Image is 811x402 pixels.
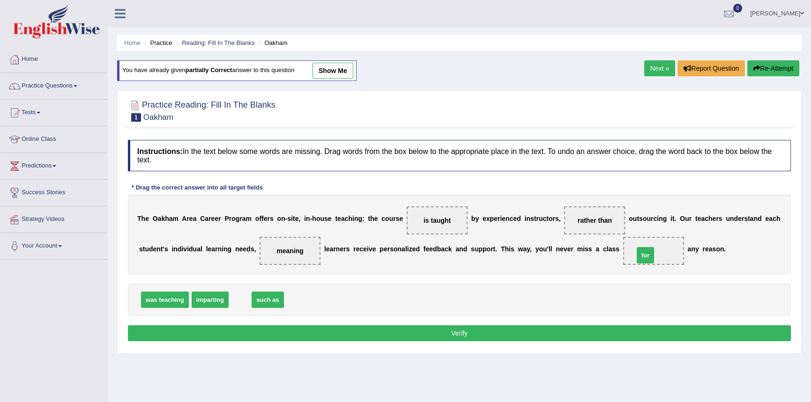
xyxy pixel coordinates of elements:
[163,245,164,253] b: '
[612,245,616,253] b: s
[316,215,320,222] b: o
[370,215,374,222] b: h
[156,245,161,253] b: n
[407,206,468,234] span: Drop target
[399,215,403,222] b: e
[293,215,295,222] b: t
[744,215,748,222] b: s
[145,215,149,222] b: e
[124,39,141,46] a: Home
[530,215,534,222] b: s
[505,245,509,253] b: h
[616,245,619,253] b: s
[560,245,564,253] b: e
[369,245,372,253] b: v
[441,245,445,253] b: a
[173,245,178,253] b: n
[471,245,475,253] b: s
[183,245,187,253] b: v
[603,245,607,253] b: c
[235,245,239,253] b: n
[192,292,229,308] span: imparting
[475,215,479,222] b: y
[260,237,320,265] span: Drop target
[0,206,107,230] a: Strategy Videos
[750,215,754,222] b: a
[559,215,561,222] b: ,
[310,215,312,222] b: -
[142,38,172,47] li: Practice
[193,215,197,222] b: a
[672,215,675,222] b: t
[287,215,291,222] b: s
[493,245,496,253] b: t
[312,63,353,79] a: show me
[546,215,549,222] b: t
[0,233,107,256] a: Your Account
[539,245,543,253] b: o
[501,245,505,253] b: T
[145,245,149,253] b: u
[200,215,205,222] b: C
[742,215,744,222] b: r
[236,215,240,222] b: g
[675,215,677,222] b: .
[205,215,208,222] b: a
[128,98,275,122] h2: Practice Reading: Fill In The Blanks
[224,215,229,222] b: P
[445,245,448,253] b: c
[137,215,141,222] b: T
[261,215,264,222] b: f
[246,215,252,222] b: m
[229,215,231,222] b: r
[637,247,654,263] span: for
[304,215,306,222] b: i
[285,215,288,222] b: -
[218,245,222,253] b: n
[639,215,643,222] b: s
[164,245,168,253] b: s
[705,245,709,253] b: e
[663,215,667,222] b: g
[733,4,743,13] span: 0
[211,215,215,222] b: e
[455,245,459,253] b: a
[724,245,726,253] b: .
[517,215,521,222] b: d
[189,215,193,222] b: e
[555,215,559,222] b: s
[117,60,357,81] div: You have already given answer to this question
[186,67,232,74] b: partially correct
[713,215,716,222] b: e
[341,215,345,222] b: a
[716,245,720,253] b: o
[326,245,330,253] b: e
[713,245,716,253] b: s
[186,215,189,222] b: r
[328,215,332,222] b: e
[396,215,400,222] b: s
[353,245,356,253] b: r
[384,245,387,253] b: e
[222,245,223,253] b: i
[379,245,384,253] b: p
[509,245,511,253] b: i
[773,215,776,222] b: c
[161,245,163,253] b: t
[215,245,217,253] b: r
[708,215,713,222] b: h
[463,245,468,253] b: d
[181,245,183,253] b: i
[372,245,376,253] b: e
[588,245,592,253] b: s
[368,215,370,222] b: t
[251,245,254,253] b: s
[702,245,705,253] b: r
[337,215,341,222] b: e
[0,180,107,203] a: Success Stories
[187,245,189,253] b: i
[483,245,487,253] b: p
[549,245,551,253] b: l
[206,245,208,253] b: l
[691,245,695,253] b: n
